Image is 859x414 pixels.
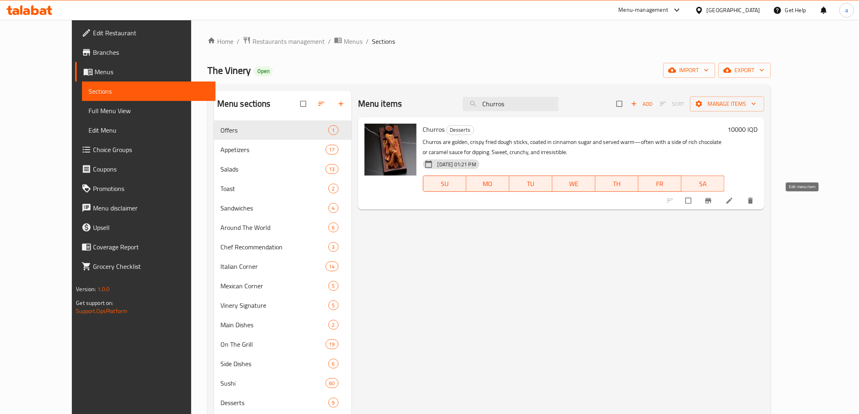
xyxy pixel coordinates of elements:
[220,281,328,291] span: Mexican Corner
[423,123,445,135] span: Churros
[631,99,653,109] span: Add
[328,398,339,408] div: items
[326,339,339,349] div: items
[214,335,352,354] div: On The Grill19
[214,120,352,140] div: Offers1
[237,36,240,46] li: /
[328,300,339,310] div: items
[365,124,417,176] img: Churros
[629,98,655,110] span: Add item
[220,145,326,154] span: Appetizers
[329,360,338,368] span: 6
[434,161,479,168] span: [DATE] 01:21 PM
[93,47,209,57] span: Branches
[207,36,771,47] nav: breadcrumb
[639,176,682,192] button: FR
[220,242,328,252] span: Chef Recommendation
[75,62,215,82] a: Menus
[93,164,209,174] span: Coupons
[254,68,273,75] span: Open
[326,263,338,270] span: 14
[599,178,635,190] span: TH
[328,223,339,232] div: items
[75,179,215,198] a: Promotions
[214,257,352,276] div: Italian Corner14
[423,176,466,192] button: SU
[214,276,352,296] div: Mexican Corner5
[313,95,332,113] span: Sort sections
[344,36,363,46] span: Menus
[372,36,395,46] span: Sections
[682,176,725,192] button: SA
[220,359,328,369] span: Side Dishes
[326,146,338,154] span: 17
[556,178,592,190] span: WE
[220,184,328,193] span: Toast
[95,67,209,77] span: Menus
[725,65,764,75] span: export
[553,176,596,192] button: WE
[88,86,209,96] span: Sections
[93,223,209,232] span: Upsell
[93,203,209,213] span: Menu disclaimer
[76,306,127,316] a: Support.OpsPlatform
[243,36,325,47] a: Restaurants management
[326,378,339,388] div: items
[612,96,629,112] span: Select section
[214,198,352,218] div: Sandwiches4
[253,36,325,46] span: Restaurants management
[220,300,328,310] span: Vinery Signature
[326,145,339,154] div: items
[220,203,328,213] span: Sandwiches
[596,176,639,192] button: TH
[663,63,715,78] button: import
[326,341,338,348] span: 19
[207,36,233,46] a: Home
[220,398,328,408] div: Desserts
[214,218,352,237] div: Around The World6
[329,185,338,193] span: 2
[642,178,678,190] span: FR
[358,98,402,110] h2: Menu items
[220,262,326,271] span: Italian Corner
[93,262,209,271] span: Grocery Checklist
[97,284,110,294] span: 1.0.0
[214,393,352,412] div: Desserts9
[88,106,209,116] span: Full Menu View
[728,124,758,135] h6: 10000 IQD
[719,63,771,78] button: export
[326,380,338,387] span: 60
[220,223,328,232] span: Around The World
[296,96,313,112] span: Select all sections
[329,243,338,251] span: 3
[328,359,339,369] div: items
[328,281,339,291] div: items
[93,184,209,193] span: Promotions
[214,159,352,179] div: Salads13
[75,237,215,257] a: Coverage Report
[326,165,338,173] span: 13
[220,125,328,135] span: Offers
[707,6,760,15] div: [GEOGRAPHIC_DATA]
[447,125,474,135] div: Desserts
[513,178,549,190] span: TU
[76,284,96,294] span: Version:
[326,164,339,174] div: items
[655,98,690,110] span: Select section first
[207,61,251,79] span: The Vinery
[220,378,326,388] span: Sushi
[220,320,328,330] span: Main Dishes
[463,97,559,111] input: search
[220,339,326,349] div: On The Grill
[681,193,698,208] span: Select to update
[214,296,352,315] div: Vinery Signature5
[329,321,338,329] span: 2
[427,178,463,190] span: SU
[329,302,338,309] span: 5
[328,125,339,135] div: items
